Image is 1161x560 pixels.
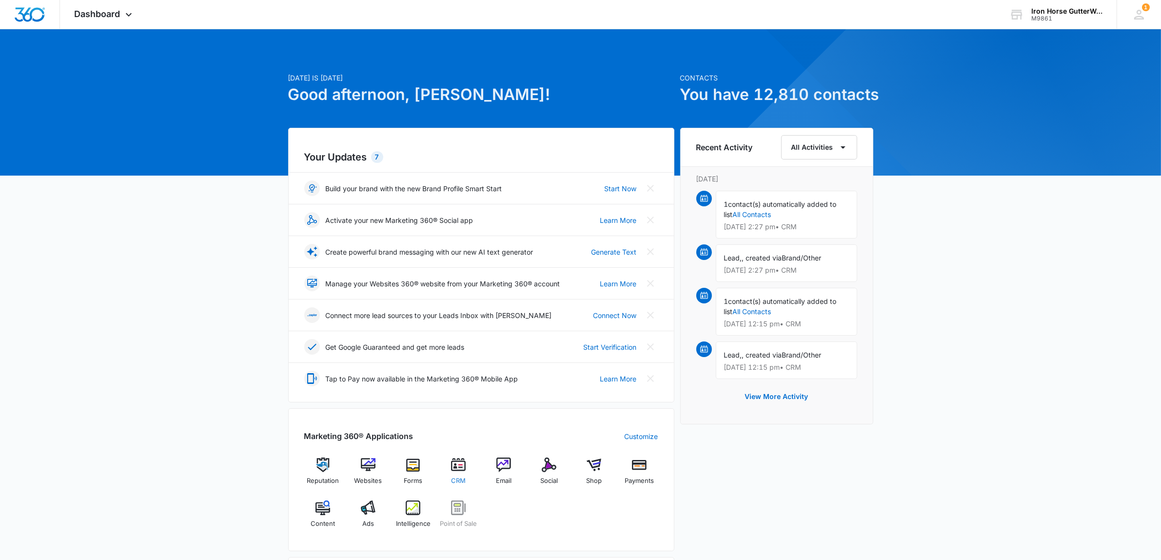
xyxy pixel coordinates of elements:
button: Close [643,339,658,355]
span: , created via [742,351,782,359]
a: Reputation [304,458,342,493]
span: Payments [625,476,654,486]
a: Generate Text [591,247,637,257]
span: Social [540,476,558,486]
span: Lead, [724,254,742,262]
span: Forms [404,476,422,486]
a: Email [485,458,523,493]
button: Close [643,244,658,260]
button: View More Activity [735,385,818,408]
span: Dashboard [75,9,120,19]
a: Learn More [600,374,637,384]
span: Reputation [307,476,339,486]
span: Shop [586,476,602,486]
span: Brand/Other [782,351,822,359]
h1: You have 12,810 contacts [680,83,873,106]
p: Build your brand with the new Brand Profile Smart Start [326,183,502,194]
a: CRM [440,458,477,493]
span: Point of Sale [440,519,477,529]
p: Connect more lead sources to your Leads Inbox with [PERSON_NAME] [326,310,552,320]
a: All Contacts [733,307,771,316]
button: Close [643,180,658,196]
span: 1 [724,200,728,208]
h1: Good afternoon, [PERSON_NAME]! [288,83,674,106]
p: Manage your Websites 360® website from your Marketing 360® account [326,279,560,289]
div: notifications count [1142,3,1150,11]
h6: Recent Activity [696,141,753,153]
p: [DATE] is [DATE] [288,73,674,83]
a: Social [530,458,568,493]
a: Intelligence [394,500,432,536]
a: Start Verification [584,342,637,352]
p: Get Google Guaranteed and get more leads [326,342,465,352]
a: All Contacts [733,210,771,219]
span: 1 [1142,3,1150,11]
span: 1 [724,297,728,305]
p: Contacts [680,73,873,83]
h2: Your Updates [304,150,658,164]
a: Point of Sale [440,500,477,536]
span: contact(s) automatically added to list [724,200,837,219]
p: [DATE] 12:15 pm • CRM [724,364,849,371]
a: Ads [349,500,387,536]
button: Close [643,307,658,323]
p: [DATE] 2:27 pm • CRM [724,223,849,230]
span: Websites [354,476,382,486]
p: Tap to Pay now available in the Marketing 360® Mobile App [326,374,518,384]
a: Websites [349,458,387,493]
button: Close [643,212,658,228]
span: , created via [742,254,782,262]
span: Email [496,476,512,486]
span: Lead, [724,351,742,359]
h2: Marketing 360® Applications [304,430,413,442]
button: Close [643,371,658,386]
span: contact(s) automatically added to list [724,297,837,316]
a: Customize [625,431,658,441]
span: CRM [451,476,466,486]
a: Learn More [600,215,637,225]
a: Connect Now [593,310,637,320]
div: 7 [371,151,383,163]
div: account name [1031,7,1102,15]
a: Content [304,500,342,536]
span: Brand/Other [782,254,822,262]
div: account id [1031,15,1102,22]
a: Learn More [600,279,637,289]
p: [DATE] 2:27 pm • CRM [724,267,849,274]
a: Start Now [605,183,637,194]
p: Create powerful brand messaging with our new AI text generator [326,247,533,257]
span: Intelligence [396,519,431,529]
p: [DATE] [696,174,857,184]
button: All Activities [781,135,857,160]
a: Payments [621,458,658,493]
a: Shop [575,458,613,493]
button: Close [643,276,658,291]
span: Content [311,519,335,529]
a: Forms [394,458,432,493]
p: Activate your new Marketing 360® Social app [326,215,473,225]
span: Ads [362,519,374,529]
p: [DATE] 12:15 pm • CRM [724,320,849,327]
